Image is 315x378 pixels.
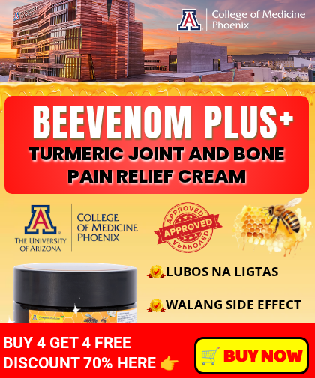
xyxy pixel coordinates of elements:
[191,338,312,374] p: ️🛒 BUY NOW
[32,94,279,151] span: BEEVENOM PLUS
[279,82,295,144] span: +
[3,333,230,374] h3: BUY 4 GET 4 FREE DISCOUNT 70% HERE 👉
[166,263,307,362] span: LUBOS NA LIGTAS WALANG SIDE EFFECT HINDI KAILANGAN NG OPERASYON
